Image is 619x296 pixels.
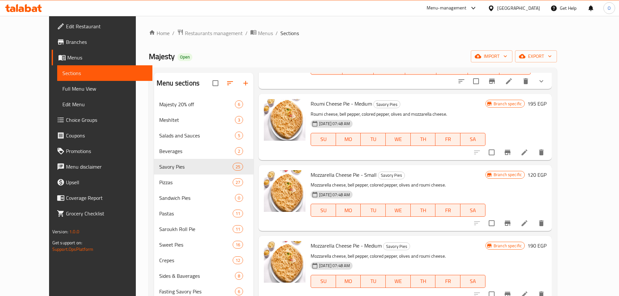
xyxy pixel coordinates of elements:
[471,50,512,62] button: import
[339,135,358,144] span: MO
[67,54,147,61] span: Menus
[497,5,540,12] div: [GEOGRAPHIC_DATA]
[66,194,147,202] span: Coverage Report
[66,116,147,124] span: Choice Groups
[463,135,483,144] span: SA
[233,178,243,186] div: items
[427,4,467,12] div: Menu-management
[280,29,299,37] span: Sections
[159,194,235,202] span: Sandwich Pies
[345,64,371,73] span: MO
[435,204,460,217] button: FR
[276,29,278,37] li: /
[386,133,411,146] button: WE
[154,252,253,268] div: Crepes12
[233,225,243,233] div: items
[500,215,515,231] button: Branch-specific-item
[235,117,243,123] span: 3
[388,206,408,215] span: WE
[185,29,243,37] span: Restaurants management
[157,78,200,88] h2: Menu sections
[235,195,243,201] span: 0
[314,277,333,286] span: SU
[159,100,235,108] div: Majesty 20% off
[388,277,408,286] span: WE
[383,243,410,250] span: Savory Pies
[233,257,243,264] span: 12
[235,273,243,279] span: 8
[154,112,253,128] div: Meshltet3
[363,206,383,215] span: TU
[469,74,483,88] span: Select to update
[438,206,458,215] span: FR
[149,29,557,37] nav: breadcrumb
[154,237,253,252] div: Sweet Pies16
[159,272,235,280] span: Sides & Baverages
[527,99,547,108] h6: 195 EGP
[314,135,333,144] span: SU
[311,204,336,217] button: SU
[159,241,233,249] span: Sweet Pies
[339,277,358,286] span: MO
[378,172,405,179] span: Savory Pies
[336,133,361,146] button: MO
[159,178,233,186] span: Pizzas
[316,263,353,269] span: [DATE] 07:48 AM
[378,172,405,179] div: Savory Pies
[177,53,192,61] div: Open
[363,277,383,286] span: TU
[476,52,507,60] span: import
[149,49,175,64] span: Majesty
[520,52,552,60] span: export
[66,178,147,186] span: Upsell
[491,172,524,178] span: Branch specific
[159,256,233,264] span: Crepes
[154,128,253,143] div: Salads and Sauces5
[463,206,483,215] span: SA
[408,64,434,73] span: WE
[159,132,235,139] span: Salads and Sauces
[314,206,333,215] span: SU
[66,22,147,30] span: Edit Restaurant
[471,64,497,73] span: FR
[233,256,243,264] div: items
[515,50,557,62] button: export
[316,121,353,127] span: [DATE] 07:48 AM
[316,192,353,198] span: [DATE] 07:48 AM
[521,148,528,156] a: Edit menu item
[57,81,152,97] a: Full Menu View
[373,100,400,108] div: Savory Pies
[233,164,243,170] span: 25
[154,143,253,159] div: Beverages2
[527,170,547,179] h6: 120 EGP
[57,65,152,81] a: Sections
[149,29,170,37] a: Home
[376,64,403,73] span: TU
[233,211,243,217] span: 11
[233,226,243,232] span: 11
[66,210,147,217] span: Grocery Checklist
[62,100,147,108] span: Edit Menu
[311,275,336,288] button: SU
[159,116,235,124] div: Meshltet
[361,133,386,146] button: TU
[235,272,243,280] div: items
[388,135,408,144] span: WE
[411,204,436,217] button: TH
[159,163,233,171] span: Savory Pies
[52,238,82,247] span: Get support on:
[52,19,152,34] a: Edit Restaurant
[159,225,233,233] span: Saroukh Roll Pie
[521,219,528,227] a: Edit menu item
[159,147,235,155] div: Beverages
[491,101,524,107] span: Branch specific
[209,76,222,90] span: Select all sections
[339,206,358,215] span: MO
[491,243,524,249] span: Branch specific
[52,159,152,174] a: Menu disclaimer
[233,163,243,171] div: items
[235,194,243,202] div: items
[62,69,147,77] span: Sections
